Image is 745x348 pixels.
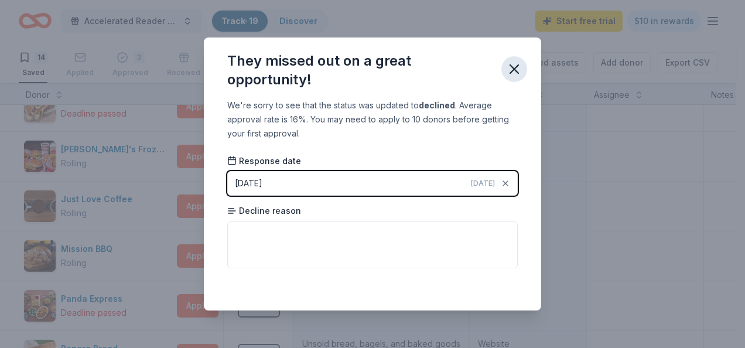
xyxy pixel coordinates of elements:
b: declined [419,100,455,110]
span: Response date [227,155,301,167]
button: [DATE][DATE] [227,171,518,196]
div: We're sorry to see that the status was updated to . Average approval rate is 16%. You may need to... [227,98,518,141]
span: [DATE] [471,179,495,188]
span: Decline reason [227,205,301,217]
div: They missed out on a great opportunity! [227,52,492,89]
div: [DATE] [235,176,262,190]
